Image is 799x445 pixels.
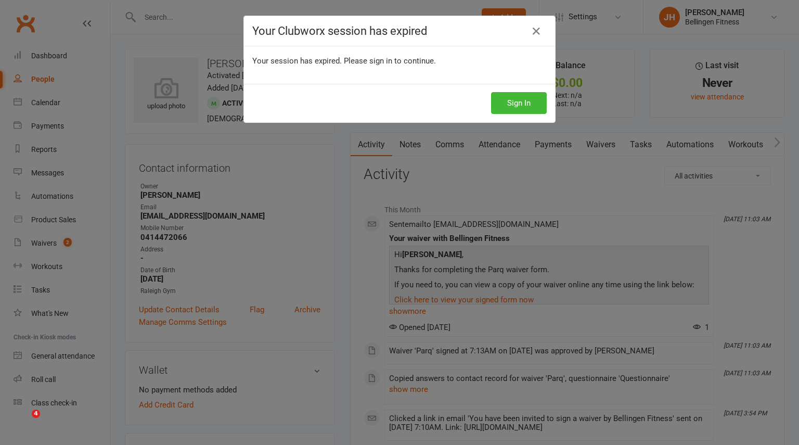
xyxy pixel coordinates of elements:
button: Sign In [491,92,547,114]
span: Your session has expired. Please sign in to continue. [252,56,436,66]
a: Close [528,23,545,40]
h4: Your Clubworx session has expired [252,24,547,37]
span: 4 [32,410,40,418]
iframe: Intercom live chat [10,410,35,435]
